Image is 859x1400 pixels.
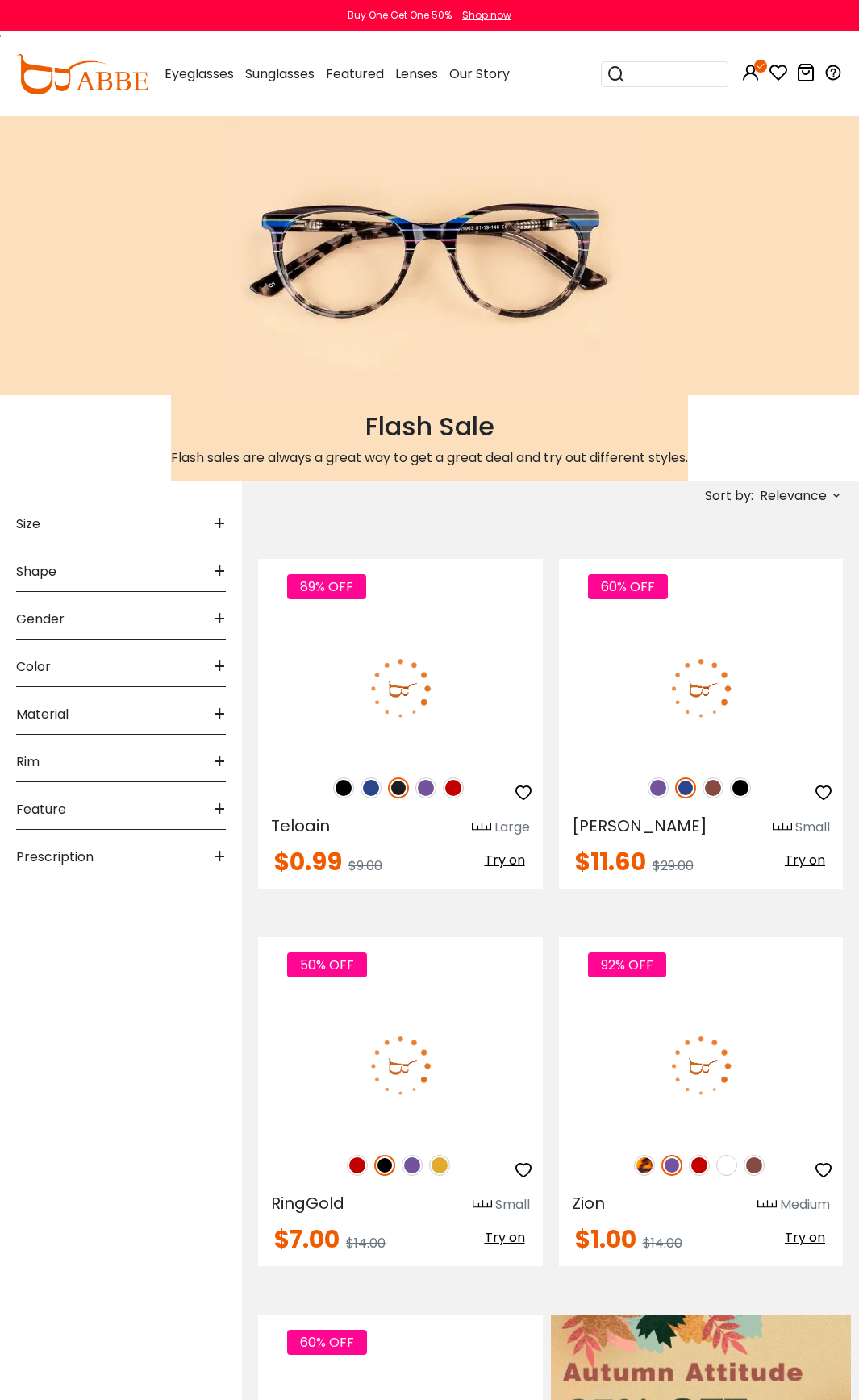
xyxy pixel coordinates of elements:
span: Feature [16,790,66,829]
div: Buy One Get One 50% [348,8,452,23]
img: Red [689,1155,710,1176]
span: Material [16,695,69,734]
button: Try on [480,850,530,871]
span: Featured [326,65,384,83]
span: Size [16,505,40,544]
img: Brown [744,1155,765,1176]
img: size ruler [773,822,792,834]
span: $1.00 [575,1222,636,1256]
span: Color [16,648,51,686]
span: $9.00 [348,856,382,875]
span: Relevance [760,481,827,510]
span: + [213,838,226,877]
img: Blue [361,777,382,798]
img: size ruler [473,1199,492,1211]
img: Purple [415,777,436,798]
span: Try on [485,851,525,869]
span: 60% OFF [287,1330,367,1355]
img: White [716,1155,737,1176]
span: Shape [16,552,56,591]
span: Sunglasses [245,65,315,83]
span: 50% OFF [287,952,367,977]
span: $11.60 [575,844,646,879]
span: 92% OFF [588,952,666,977]
img: Black RingGold - Acetate ,Universal Bridge Fit [258,995,543,1137]
span: + [213,552,226,591]
img: Blue Hannah - Acetate ,Universal Bridge Fit [559,617,844,759]
span: Try on [785,1228,825,1247]
span: $14.00 [643,1234,682,1252]
span: $29.00 [653,856,694,875]
div: Small [795,818,830,837]
img: Red [443,777,464,798]
img: Matte Black [388,777,409,798]
span: Try on [485,1228,525,1247]
img: Black [333,777,354,798]
img: Black [374,1155,395,1176]
img: flash sale [225,113,635,395]
span: Gender [16,600,65,639]
span: Sort by: [705,486,753,505]
span: + [213,790,226,829]
span: $14.00 [346,1234,386,1252]
button: Try on [480,1227,530,1248]
img: Purple Zion - Acetate ,Universal Bridge Fit [559,995,844,1137]
img: abbeglasses.com [16,54,148,94]
span: Try on [785,851,825,869]
span: Rim [16,743,40,781]
div: Large [494,818,530,837]
button: Try on [780,850,830,871]
img: Blue [675,777,696,798]
div: Small [495,1195,530,1215]
img: Purple [648,777,669,798]
img: Red [347,1155,368,1176]
span: Eyeglasses [165,65,234,83]
span: + [213,505,226,544]
span: RingGold [271,1192,344,1215]
span: + [213,600,226,639]
div: Medium [780,1195,830,1215]
img: Matte-black Teloain - TR ,Light Weight [258,617,543,759]
span: $7.00 [274,1222,340,1256]
img: Black [730,777,751,798]
img: size ruler [472,822,491,834]
p: Flash sales are always a great way to get a great deal and try out different styles. [171,448,688,468]
span: + [213,648,226,686]
img: Yellow [429,1155,450,1176]
img: Purple [661,1155,682,1176]
span: Teloain [271,815,330,837]
img: Leopard [634,1155,655,1176]
img: Purple [402,1155,423,1176]
span: + [213,695,226,734]
span: Our Story [449,65,510,83]
img: size ruler [757,1199,777,1211]
img: Brown [703,777,723,798]
span: Zion [572,1192,605,1215]
div: Shop now [462,8,511,23]
h2: Flash Sale [171,411,688,442]
span: + [213,743,226,781]
span: 60% OFF [588,574,668,599]
button: Try on [780,1227,830,1248]
span: $0.99 [274,844,342,879]
span: 89% OFF [287,574,366,599]
span: [PERSON_NAME] [572,815,707,837]
span: Lenses [395,65,438,83]
span: Prescription [16,838,94,877]
a: Shop now [454,8,511,22]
